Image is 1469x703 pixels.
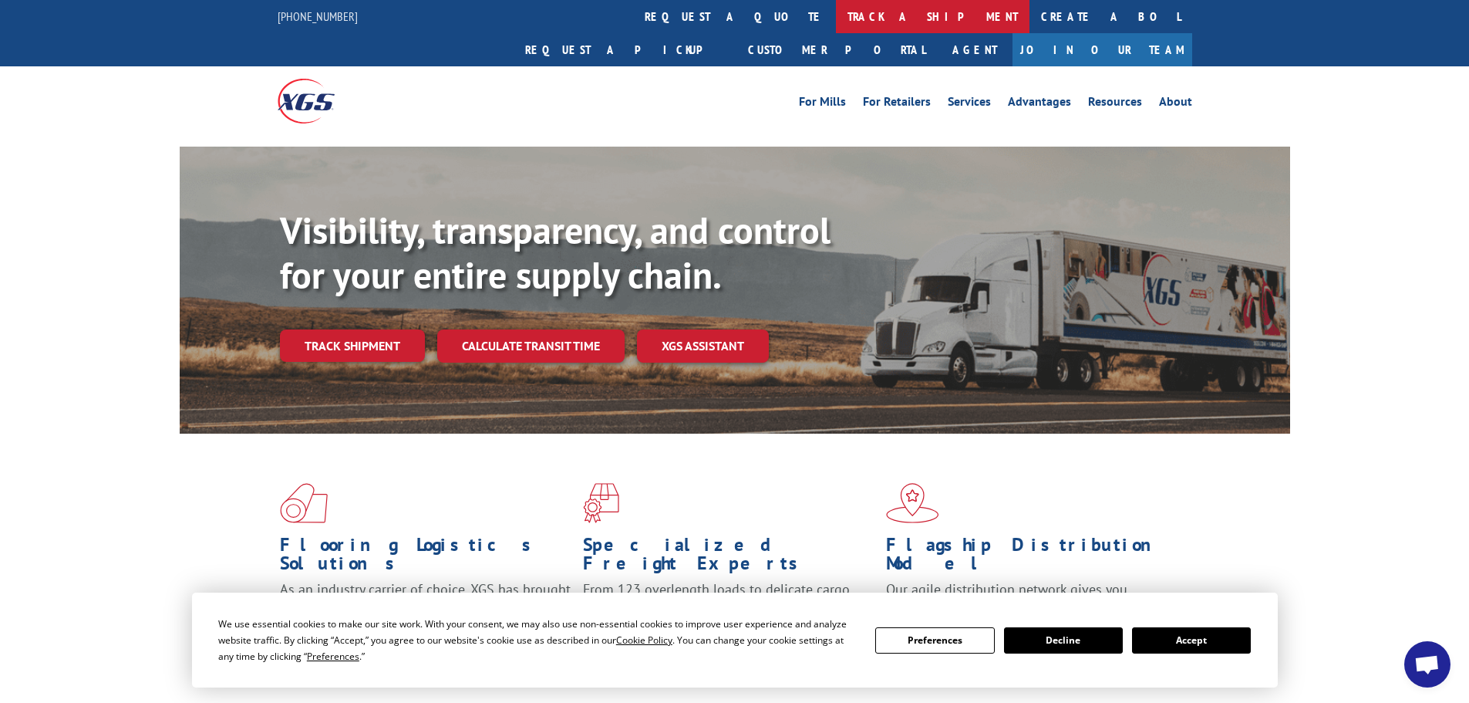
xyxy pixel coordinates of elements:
[280,206,831,299] b: Visibility, transparency, and control for your entire supply chain.
[1012,33,1192,66] a: Join Our Team
[280,483,328,523] img: xgs-icon-total-supply-chain-intelligence-red
[583,536,874,580] h1: Specialized Freight Experts
[1159,96,1192,113] a: About
[886,580,1170,617] span: Our agile distribution network gives you nationwide inventory management on demand.
[192,593,1278,688] div: Cookie Consent Prompt
[937,33,1012,66] a: Agent
[1004,627,1123,654] button: Decline
[863,96,931,113] a: For Retailers
[307,650,359,663] span: Preferences
[1008,96,1071,113] a: Advantages
[799,96,846,113] a: For Mills
[514,33,736,66] a: Request a pickup
[280,536,571,580] h1: Flooring Logistics Solutions
[280,580,571,635] span: As an industry carrier of choice, XGS has brought innovation and dedication to flooring logistics...
[616,634,672,647] span: Cookie Policy
[886,483,939,523] img: xgs-icon-flagship-distribution-model-red
[583,580,874,649] p: From 123 overlength loads to delicate cargo, our experienced staff knows the best way to move you...
[736,33,937,66] a: Customer Portal
[637,330,769,363] a: XGS ASSISTANT
[1088,96,1142,113] a: Resources
[278,8,358,24] a: [PHONE_NUMBER]
[875,627,994,654] button: Preferences
[1404,641,1450,688] a: Open chat
[1132,627,1251,654] button: Accept
[948,96,991,113] a: Services
[218,616,857,664] div: We use essential cookies to make our site work. With your consent, we may also use non-essential ...
[886,536,1178,580] h1: Flagship Distribution Model
[280,330,425,362] a: Track shipment
[583,483,619,523] img: xgs-icon-focused-on-flooring-red
[437,330,625,363] a: Calculate transit time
